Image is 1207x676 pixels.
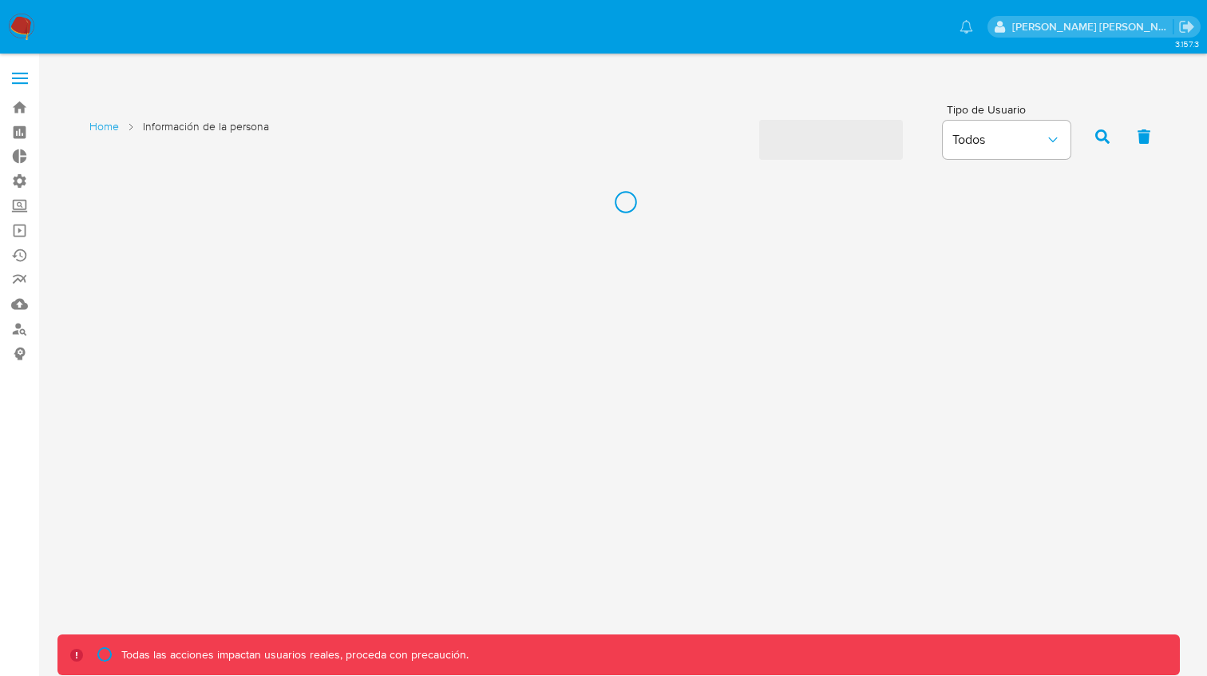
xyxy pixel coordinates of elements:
[89,119,119,134] a: Home
[1178,18,1195,35] a: Salir
[759,120,903,160] span: ‌
[943,121,1070,159] button: Todos
[947,104,1074,115] span: Tipo de Usuario
[117,647,469,662] p: Todas las acciones impactan usuarios reales, proceda con precaución.
[952,132,1045,148] span: Todos
[1012,19,1173,34] p: carolina.romo@mercadolibre.com.co
[89,113,269,157] nav: List of pages
[143,119,269,134] span: Información de la persona
[960,20,973,34] a: Notificaciones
